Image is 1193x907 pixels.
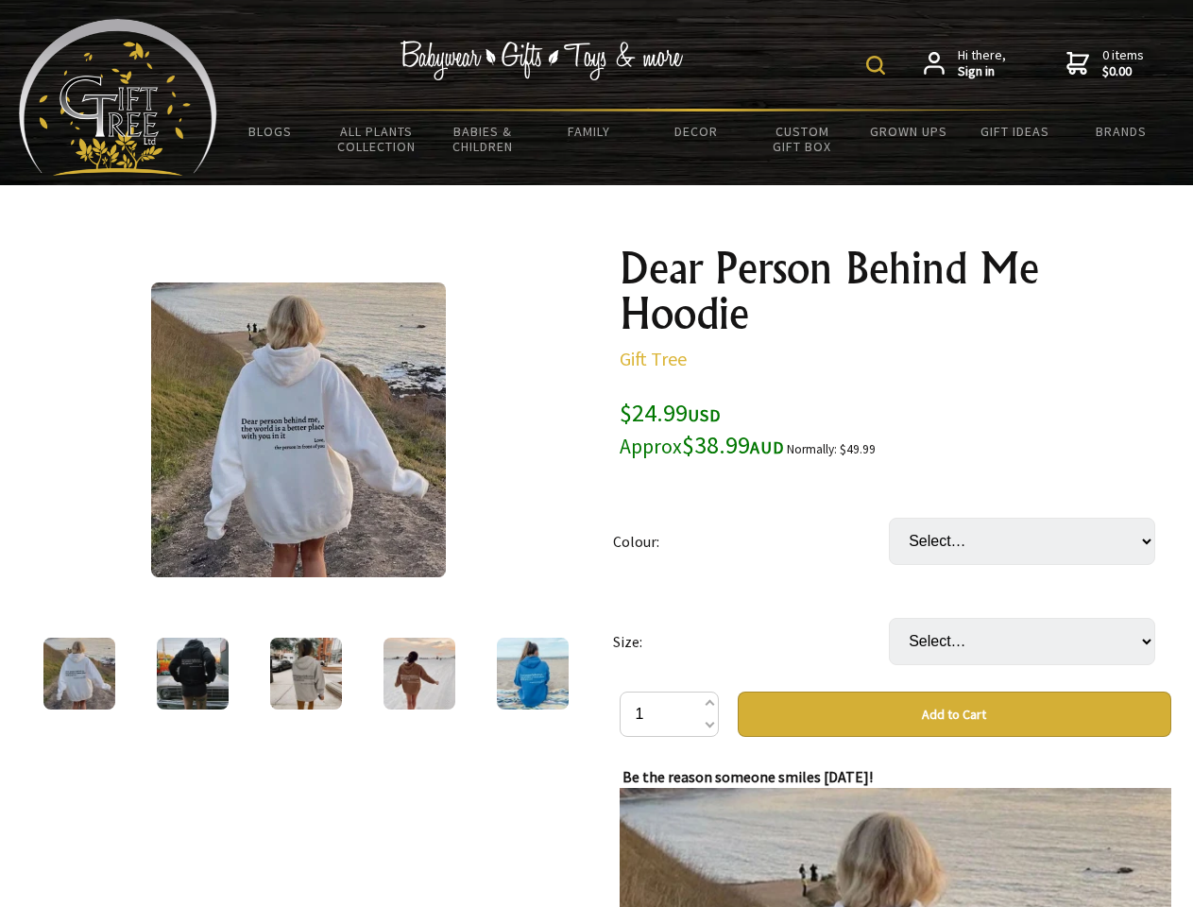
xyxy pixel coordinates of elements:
small: Normally: $49.99 [787,441,876,457]
img: Dear Person Behind Me Hoodie [497,638,569,710]
img: product search [866,56,885,75]
span: USD [688,404,721,426]
strong: $0.00 [1102,63,1144,80]
a: Gift Ideas [962,111,1068,151]
img: Dear Person Behind Me Hoodie [383,638,455,710]
a: BLOGS [217,111,324,151]
a: All Plants Collection [324,111,431,166]
a: Hi there,Sign in [924,47,1006,80]
a: Brands [1068,111,1175,151]
button: Add to Cart [738,692,1171,737]
span: AUD [750,436,784,458]
a: Grown Ups [855,111,962,151]
a: Babies & Children [430,111,537,166]
a: Custom Gift Box [749,111,856,166]
a: Gift Tree [620,347,687,370]
img: Dear Person Behind Me Hoodie [270,638,342,710]
img: Dear Person Behind Me Hoodie [151,282,446,577]
a: 0 items$0.00 [1066,47,1144,80]
span: $24.99 $38.99 [620,397,784,460]
strong: Sign in [958,63,1006,80]
h1: Dear Person Behind Me Hoodie [620,246,1171,336]
a: Decor [642,111,749,151]
img: Dear Person Behind Me Hoodie [157,638,229,710]
span: 0 items [1102,46,1144,80]
td: Colour: [613,491,889,591]
a: Family [537,111,643,151]
img: Babywear - Gifts - Toys & more [401,41,684,80]
small: Approx [620,434,682,459]
img: Babyware - Gifts - Toys and more... [19,19,217,176]
span: Hi there, [958,47,1006,80]
td: Size: [613,591,889,692]
img: Dear Person Behind Me Hoodie [43,638,115,710]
